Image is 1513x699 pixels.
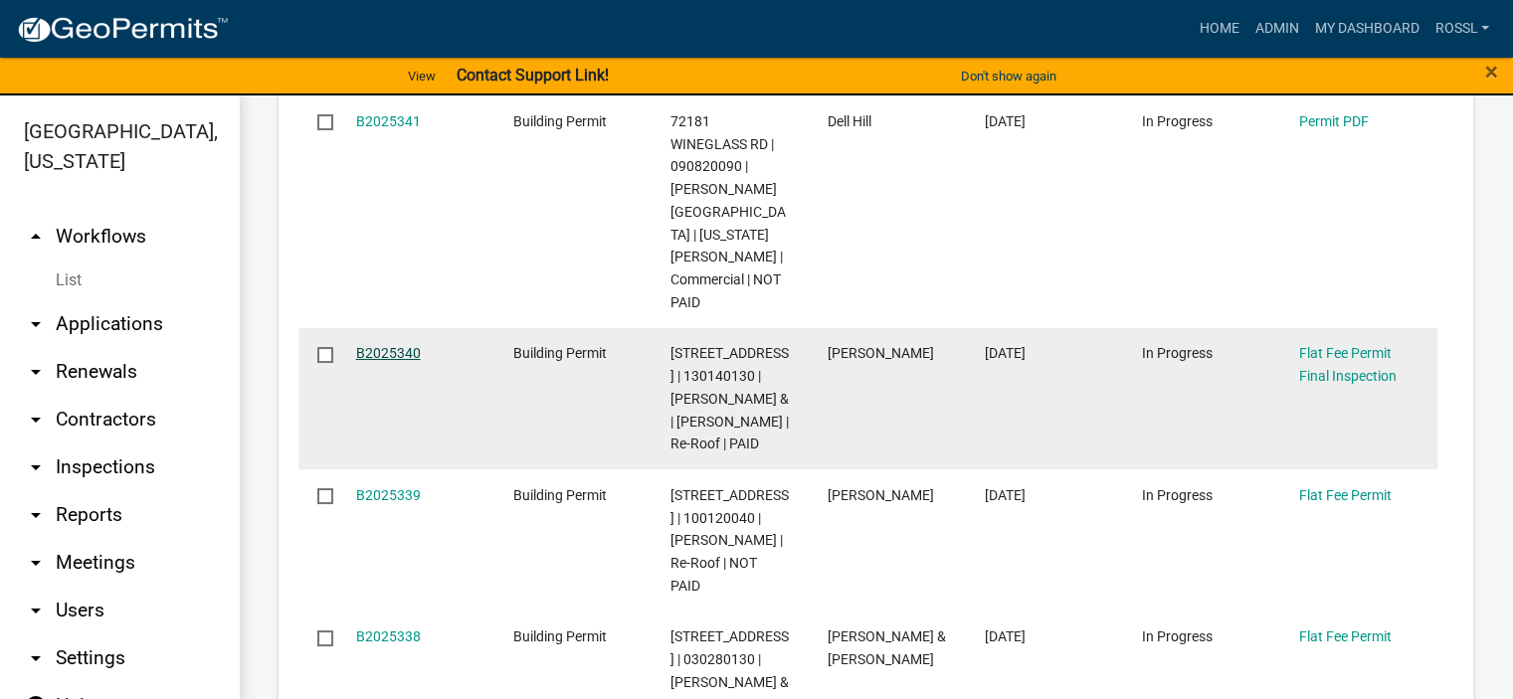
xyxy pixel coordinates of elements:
[24,360,48,384] i: arrow_drop_down
[24,599,48,622] i: arrow_drop_down
[670,345,789,451] span: 25164 770TH AVE | 130140130 | NELSON,TREVOR J & | KRISTINE E NELSON | Re-Roof | PAID
[24,503,48,527] i: arrow_drop_down
[513,345,607,361] span: Building Permit
[1142,487,1213,503] span: In Progress
[1299,628,1392,644] a: Flat Fee Permit
[985,487,1026,503] span: 09/16/2025
[513,628,607,644] span: Building Permit
[670,113,786,310] span: 72181 WINEGLASS RD | 090820090 | HILL,DELLA R & | VIRGINIA L CHADBOURNE | Commercial | NOT PAID
[24,312,48,336] i: arrow_drop_down
[1485,58,1498,86] span: ×
[828,345,934,361] span: Trevor J Nelson
[24,225,48,249] i: arrow_drop_up
[985,628,1026,644] span: 09/16/2025
[356,113,421,129] a: B2025341
[24,408,48,432] i: arrow_drop_down
[1191,10,1246,48] a: Home
[1299,113,1369,129] a: Permit PDF
[1246,10,1306,48] a: Admin
[985,113,1026,129] span: 09/17/2025
[24,551,48,575] i: arrow_drop_down
[400,60,444,92] a: View
[1142,113,1213,129] span: In Progress
[1142,345,1213,361] span: In Progress
[356,628,421,644] a: B2025338
[1299,487,1392,503] a: Flat Fee Permit
[1299,345,1397,384] a: Flat Fee Permit Final Inspection
[828,487,934,503] span: Gina Gullickson
[513,487,607,503] span: Building Permit
[24,646,48,670] i: arrow_drop_down
[513,113,607,129] span: Building Permit
[828,113,871,129] span: Dell Hill
[953,60,1064,92] button: Don't show again
[1426,10,1497,48] a: RossL
[456,66,608,85] strong: Contact Support Link!
[670,487,789,594] span: 66333 CO RD 46 | 100120040 | ANDERSON,LORRAINE M | Re-Roof | NOT PAID
[828,628,946,667] span: David & Susan Jones
[1306,10,1426,48] a: My Dashboard
[985,345,1026,361] span: 09/17/2025
[356,487,421,503] a: B2025339
[356,345,421,361] a: B2025340
[1142,628,1213,644] span: In Progress
[1485,60,1498,84] button: Close
[24,455,48,479] i: arrow_drop_down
